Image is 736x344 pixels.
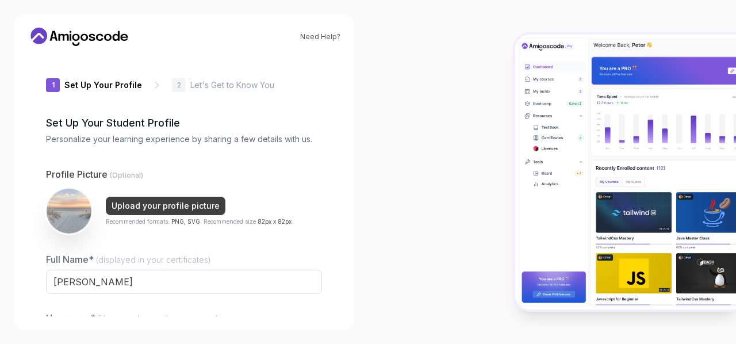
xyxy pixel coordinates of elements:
p: Set Up Your Profile [64,79,142,91]
button: Upload your profile picture [106,196,225,215]
span: 4 hours ago [51,318,82,327]
img: provesource social proof notification image [9,292,47,329]
a: Home link [28,28,131,46]
p: 2 [177,82,181,89]
span: (displayed in your certificates) [96,255,211,265]
a: Amigoscode PRO Membership [75,307,169,316]
p: Personalize your learning experience by sharing a few details with us. [46,133,322,145]
span: Bought [51,307,74,316]
span: (Optional) [110,171,143,179]
p: Let's Get to Know You [190,79,274,91]
p: Recommended formats: . Recommended size: . [106,217,293,225]
div: Upload your profile picture [112,200,220,211]
p: Profile Picture [46,167,322,181]
a: ProveSource [94,318,129,327]
p: 1 [52,82,55,89]
span: 82px x 82px [258,217,292,224]
img: user profile image [47,189,91,234]
span: NGATCHA [51,296,92,305]
label: Full Name* [46,254,211,265]
input: Enter your Full Name [46,270,322,294]
span: PNG, SVG [171,217,200,224]
a: Need Help? [300,32,340,41]
h2: Set Up Your Student Profile [46,115,322,131]
img: Amigoscode Dashboard [515,35,736,309]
